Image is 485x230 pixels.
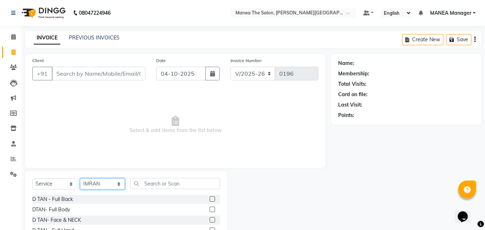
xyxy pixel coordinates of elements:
label: Date [156,57,166,64]
a: INVOICE [34,32,60,44]
div: Card on file: [338,91,368,98]
div: D TAN - Full Back [32,196,73,203]
div: Total Visits: [338,80,367,88]
div: DTAN- Full Body [32,206,70,213]
label: Client [32,57,44,64]
b: 08047224946 [79,3,111,23]
span: Select & add items from the list below [32,89,318,161]
div: Membership: [338,70,369,78]
iframe: chat widget [455,201,478,223]
img: logo [18,3,67,23]
div: Last Visit: [338,101,362,109]
input: Search or Scan [130,178,220,189]
a: PREVIOUS INVOICES [69,34,120,41]
button: Create New [402,34,443,45]
label: Invoice Number [230,57,262,64]
div: D TAN- Face & NECK [32,216,81,224]
button: +91 [32,67,52,80]
span: MANEA Manager [430,9,471,17]
input: Search by Name/Mobile/Email/Code [52,67,145,80]
div: Name: [338,60,354,67]
button: Save [446,34,471,45]
div: Points: [338,112,354,119]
